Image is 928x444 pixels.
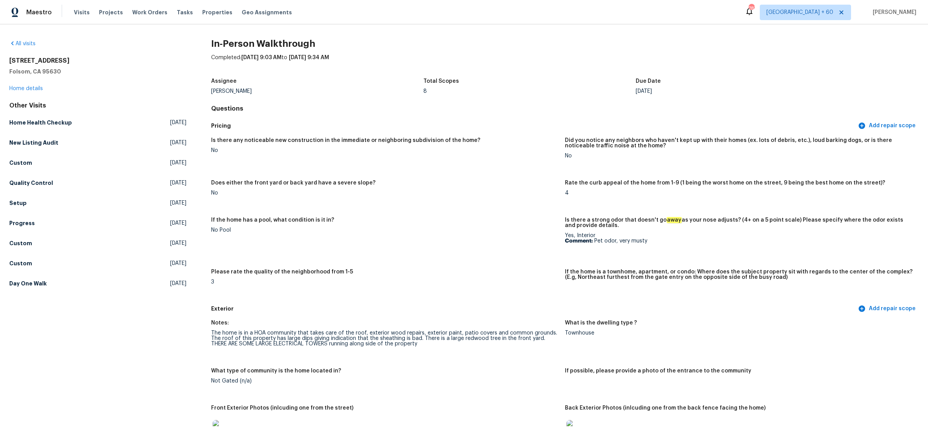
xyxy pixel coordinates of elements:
h5: Is there a strong odor that doesn't go as your nose adjusts? (4+ on a 5 point scale) Please speci... [565,217,913,228]
h5: Back Exterior Photos (inlcuding one from the back fence facing the home) [565,405,766,411]
span: [DATE] [170,119,186,126]
div: No [565,153,913,159]
h5: Home Health Checkup [9,119,72,126]
a: Setup[DATE] [9,196,186,210]
h5: Day One Walk [9,280,47,287]
span: Add repair scope [860,304,916,314]
h5: Notes: [211,320,229,326]
h5: If possible, please provide a photo of the entrance to the community [565,368,751,374]
a: Quality Control[DATE] [9,176,186,190]
a: Day One Walk[DATE] [9,277,186,290]
div: [PERSON_NAME] [211,89,423,94]
div: Other Visits [9,102,186,109]
a: Home Health Checkup[DATE] [9,116,186,130]
span: Projects [99,9,123,16]
div: Townhouse [565,330,913,336]
span: Properties [202,9,232,16]
a: Custom[DATE] [9,156,186,170]
div: No Pool [211,227,559,233]
h5: What is the dwelling type ? [565,320,637,326]
span: [DATE] [170,139,186,147]
span: Add repair scope [860,121,916,131]
div: 4 [565,190,913,196]
a: All visits [9,41,36,46]
h5: Progress [9,219,35,227]
h5: Please rate the quality of the neighborhood from 1-5 [211,269,353,275]
h5: Setup [9,199,27,207]
span: [DATE] [170,199,186,207]
h4: Questions [211,105,919,113]
a: Custom[DATE] [9,256,186,270]
button: Add repair scope [856,119,919,133]
span: Maestro [26,9,52,16]
span: [PERSON_NAME] [870,9,916,16]
span: Geo Assignments [242,9,292,16]
p: Pet odor, very musty [565,238,913,244]
span: [GEOGRAPHIC_DATA] + 60 [766,9,833,16]
div: Not Gated (n/a) [211,378,559,384]
button: Add repair scope [856,302,919,316]
em: away [667,217,682,223]
a: Custom[DATE] [9,236,186,250]
h5: Folsom, CA 95630 [9,68,186,75]
h5: New Listing Audit [9,139,58,147]
h5: Due Date [636,79,661,84]
span: Visits [74,9,90,16]
h5: Exterior [211,305,856,313]
h5: Total Scopes [423,79,459,84]
h5: Rate the curb appeal of the home from 1-9 (1 being the worst home on the street, 9 being the best... [565,180,885,186]
b: Comment: [565,238,593,244]
h5: Pricing [211,122,856,130]
span: [DATE] [170,239,186,247]
h5: Does either the front yard or back yard have a severe slope? [211,180,375,186]
div: No [211,190,559,196]
span: [DATE] [170,159,186,167]
h5: Did you notice any neighbors who haven't kept up with their homes (ex. lots of debris, etc.), lou... [565,138,913,149]
div: 8 [423,89,636,94]
h5: Custom [9,239,32,247]
h2: [STREET_ADDRESS] [9,57,186,65]
h5: What type of community is the home located in? [211,368,341,374]
h5: Custom [9,260,32,267]
h2: In-Person Walkthrough [211,40,919,48]
a: Progress[DATE] [9,216,186,230]
span: [DATE] [170,260,186,267]
span: [DATE] 9:03 AM [241,55,281,60]
a: New Listing Audit[DATE] [9,136,186,150]
div: No [211,148,559,153]
span: Work Orders [132,9,167,16]
span: [DATE] [170,219,186,227]
a: Home details [9,86,43,91]
h5: If the home is a townhome, apartment, or condo: Where does the subject property sit with regards ... [565,269,913,280]
div: Completed: to [211,54,919,74]
span: [DATE] [170,179,186,187]
div: 3 [211,279,559,285]
div: The home is in a HOA community that takes care of the roof, exterior wood repairs, exterior paint... [211,330,559,347]
h5: Quality Control [9,179,53,187]
div: Yes, Interior [565,233,913,244]
span: [DATE] 9:34 AM [289,55,329,60]
h5: Custom [9,159,32,167]
h5: If the home has a pool, what condition is it in? [211,217,334,223]
div: [DATE] [636,89,848,94]
div: 787 [749,5,754,12]
h5: Front Exterior Photos (inlcuding one from the street) [211,405,353,411]
h5: Is there any noticeable new construction in the immediate or neighboring subdivision of the home? [211,138,480,143]
h5: Assignee [211,79,237,84]
span: [DATE] [170,280,186,287]
span: Tasks [177,10,193,15]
